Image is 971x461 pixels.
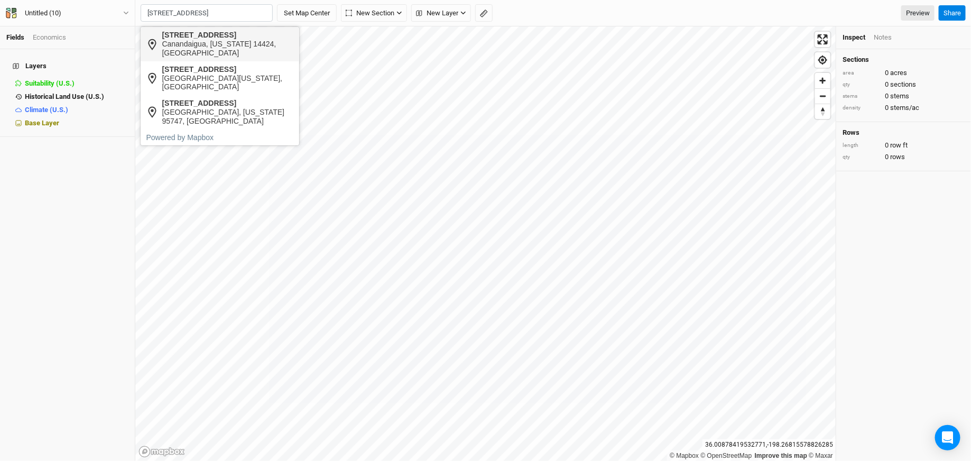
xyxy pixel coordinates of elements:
[843,68,965,78] div: 0
[33,33,66,42] div: Economics
[890,103,919,113] span: stems/ac
[138,446,185,458] a: Mapbox logo
[809,452,833,459] a: Maxar
[843,56,965,64] h4: Sections
[843,152,965,162] div: 0
[25,8,61,19] div: Untitled (10)
[815,73,830,88] button: Zoom in
[815,89,830,104] span: Zoom out
[815,32,830,47] button: Enter fullscreen
[935,425,960,450] div: Open Intercom Messenger
[146,133,214,142] a: Powered by Mapbox
[6,33,24,41] a: Fields
[162,108,293,126] div: [GEOGRAPHIC_DATA], [US_STATE] 95747, [GEOGRAPHIC_DATA]
[890,141,908,150] span: row ft
[346,8,394,19] span: New Section
[890,68,907,78] span: acres
[6,56,128,77] h4: Layers
[890,152,905,162] span: rows
[277,4,337,22] button: Set Map Center
[25,119,59,127] span: Base Layer
[141,4,273,22] input: (e.g. 123 Main St. or lat, lng)
[843,142,880,150] div: length
[162,99,293,108] div: [STREET_ADDRESS]
[843,153,880,161] div: qty
[890,80,916,89] span: sections
[901,5,935,21] a: Preview
[25,93,104,100] span: Historical Land Use (U.S.)
[702,439,836,450] div: 36.00878419532771 , -198.26815578826285
[701,452,752,459] a: OpenStreetMap
[475,4,493,22] button: Shortcut: M
[25,106,68,114] span: Climate (U.S.)
[670,452,699,459] a: Mapbox
[25,106,128,114] div: Climate (U.S.)
[815,52,830,68] button: Find my location
[162,31,293,40] div: [STREET_ADDRESS]
[162,65,293,74] div: [STREET_ADDRESS]
[416,8,458,19] span: New Layer
[843,141,965,150] div: 0
[843,81,880,89] div: qty
[411,4,471,22] button: New Layer
[162,40,293,58] div: Canandaigua, [US_STATE] 14424, [GEOGRAPHIC_DATA]
[843,103,965,113] div: 0
[25,79,75,87] span: Suitability (U.S.)
[25,119,128,127] div: Base Layer
[755,452,807,459] a: Improve this map
[162,74,293,92] div: [GEOGRAPHIC_DATA][US_STATE], [GEOGRAPHIC_DATA]
[843,80,965,89] div: 0
[815,104,830,119] button: Reset bearing to north
[874,33,892,42] div: Notes
[25,79,128,88] div: Suitability (U.S.)
[843,93,880,100] div: stems
[843,33,865,42] div: Inspect
[341,4,407,22] button: New Section
[843,91,965,101] div: 0
[939,5,966,21] button: Share
[815,88,830,104] button: Zoom out
[843,104,880,112] div: density
[843,69,880,77] div: area
[5,7,130,19] button: Untitled (10)
[25,93,128,101] div: Historical Land Use (U.S.)
[890,91,909,101] span: stems
[843,128,965,137] h4: Rows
